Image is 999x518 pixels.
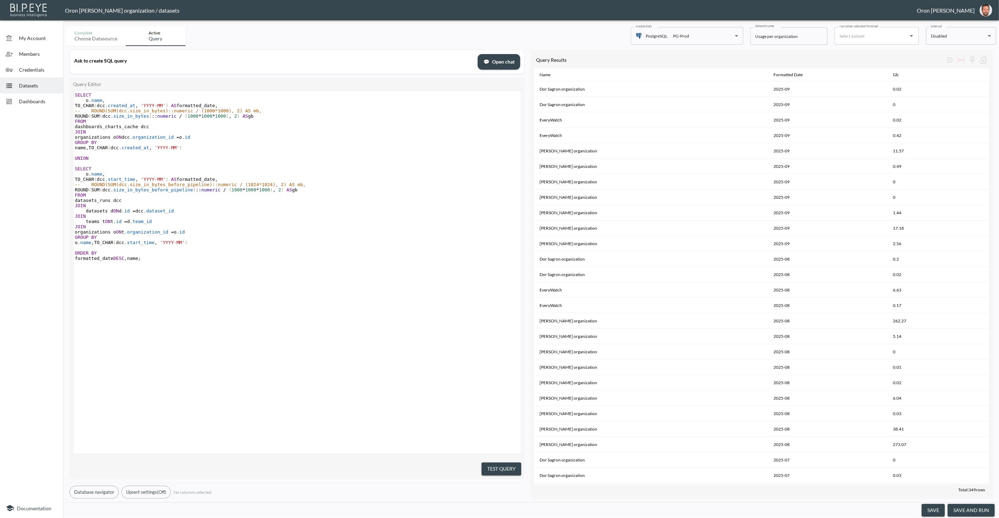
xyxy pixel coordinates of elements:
[135,103,138,108] span: ,
[931,32,985,40] div: Disabled
[768,81,888,97] th: 2025-09
[9,2,49,18] img: bipeye-logo
[155,240,157,245] span: ,
[534,81,768,97] th: Dor Sagron organization
[534,483,768,499] th: EveryWatch
[75,187,298,192] span: ROUND SUM dcc gb
[132,208,135,214] span: =
[75,108,262,113] span: -- ROUND(SUM(dcc.size_in_bytes)::numeric / (1000*1000), 2) AS mb,
[149,145,152,150] span: ,
[768,190,888,205] th: 2025-09
[124,229,168,235] span: .organization_id
[94,103,97,108] span: (
[534,313,768,329] th: Gil Snovsky organization
[75,145,182,150] span: name TO_CHAR dcc
[281,187,284,192] span: )
[215,113,226,119] span: 1000
[887,267,989,282] th: 0.02
[887,205,989,221] th: 1.44
[534,282,768,298] th: EveryWatch
[893,71,899,79] div: Gb
[534,159,768,174] th: Gil Snovsky organization
[922,504,945,517] button: save
[75,198,122,203] span: datasets_runs dcc
[111,187,193,192] span: .size_in_bytes_before_pipeline
[534,112,768,128] th: EveryWatch
[75,240,188,245] span: o TO_CHAR dcc
[887,452,989,468] th: 0
[534,97,768,112] th: Dor Sagron organization
[75,166,91,171] span: SELECT
[75,219,152,224] span: teams t t d
[113,219,122,224] span: .id
[540,71,550,79] div: Name
[534,128,768,143] th: EveryWatch
[75,156,89,161] span: UNION
[75,129,86,135] span: JOIN
[887,143,989,159] th: 11.57
[149,30,163,35] div: Active
[975,2,997,19] button: oron@bipeye.com
[141,103,165,108] span: 'YYYY-MM'
[636,24,652,28] label: credentials
[887,251,989,267] th: 0.2
[768,421,888,437] th: 2025-08
[768,468,888,483] th: 2025-07
[887,329,989,344] th: 5.14
[887,313,989,329] th: 262.27
[887,190,989,205] th: 0
[955,54,967,66] div: Toggle table layout between fixed and auto (default: auto)
[231,187,242,192] span: 1000
[768,391,888,406] th: 2025-08
[165,177,168,182] span: )
[887,282,989,298] th: 6.63
[122,208,130,214] span: .id
[193,187,196,192] span: )
[534,375,768,391] th: Jonathan Handler organization
[19,82,58,89] span: Datasets
[6,504,58,512] a: Documentation
[113,256,124,261] span: DESC
[19,66,58,73] span: Credentials
[116,135,122,140] span: ON
[135,177,138,182] span: ,
[119,145,149,150] span: .created_at
[534,452,768,468] th: Dor Sagron organization
[94,177,97,182] span: (
[19,98,58,105] span: Dashboards
[73,81,521,87] div: Query Editor
[887,421,989,437] th: 38.41
[768,251,888,267] th: 2025-08
[171,103,177,108] span: AS
[774,71,812,79] span: Formatted Date
[768,267,888,282] th: 2025-08
[89,98,102,103] span: .name
[768,221,888,236] th: 2025-09
[887,375,989,391] th: 0.02
[229,113,231,119] span: ,
[534,298,768,313] th: EveryWatch
[157,113,177,119] span: numeric
[75,119,86,124] span: FROM
[768,360,888,375] th: 2025-08
[188,113,198,119] span: 1000
[171,177,177,182] span: AS
[78,240,91,245] span: .name
[887,174,989,190] th: 0
[768,437,888,452] th: 2025-08
[234,113,237,119] span: 2
[887,298,989,313] th: 0.17
[75,140,89,145] span: GROUP
[75,182,306,187] span: -- ROUND(SUM(dcc.size_in_bytes_before_pipeline)::numeric / (1024*1024), 2) AS mb,
[768,483,888,499] th: 2025-07
[270,187,273,192] span: )
[948,504,995,517] button: save and run
[482,463,521,476] button: Test Query
[223,187,226,192] span: /
[174,490,211,495] span: No columns selected
[229,187,231,192] span: (
[887,221,989,236] th: 17.18
[534,174,768,190] th: Jonathan Handler organization
[179,113,182,119] span: /
[65,7,917,14] div: Oron [PERSON_NAME] organization / datasets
